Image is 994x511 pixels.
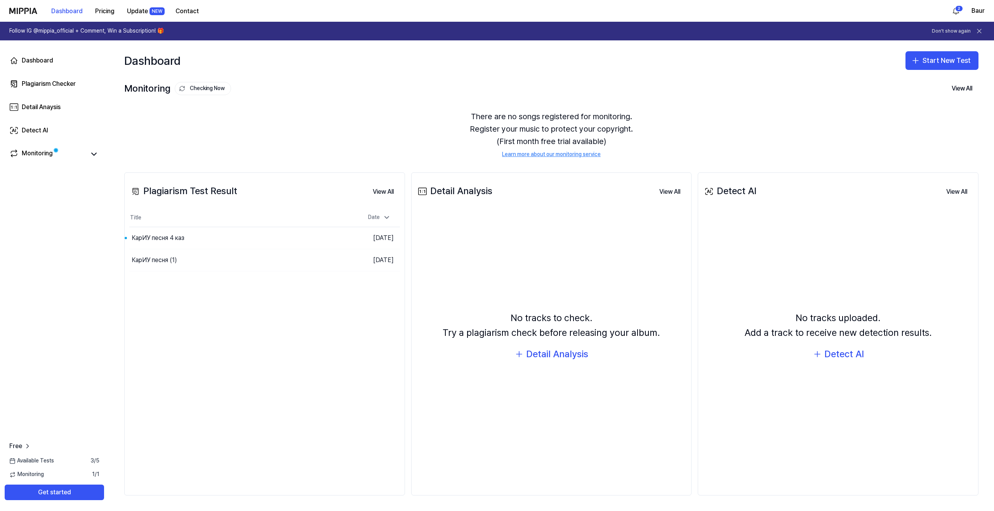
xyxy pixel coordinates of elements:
[367,183,400,200] a: View All
[22,79,76,89] div: Plagiarism Checker
[940,184,973,200] button: View All
[124,101,978,168] div: There are no songs registered for monitoring. Register your music to protect your copyright. (Fir...
[129,184,237,198] div: Plagiarism Test Result
[945,81,978,96] button: View All
[514,347,588,362] button: Detail Analysis
[932,28,971,35] button: Don't show again
[124,48,181,73] div: Dashboard
[175,82,231,95] button: Checking Now
[132,255,177,265] div: КарИУ песня (1)
[951,6,961,16] img: 알림
[5,51,104,70] a: Dashboard
[950,5,962,17] button: 알림2
[416,184,492,198] div: Detail Analysis
[121,3,169,19] button: UpdateNEW
[940,183,973,200] a: View All
[9,27,164,35] h1: Follow IG @mippia_official + Comment, Win a Subscription! 🎁
[9,441,31,451] a: Free
[169,3,205,19] button: Contact
[149,7,165,15] div: NEW
[824,347,864,362] div: Detect AI
[703,184,756,198] div: Detect AI
[90,457,99,465] span: 3 / 5
[5,485,104,500] button: Get started
[5,98,104,116] a: Detail Anaysis
[124,81,231,96] div: Monitoring
[129,209,332,227] th: Title
[332,249,400,271] td: [DATE]
[9,457,54,465] span: Available Tests
[443,311,660,341] div: No tracks to check. Try a plagiarism check before releasing your album.
[653,184,686,200] button: View All
[971,6,985,16] button: Baur
[332,227,400,249] td: [DATE]
[22,103,61,112] div: Detail Anaysis
[9,471,44,478] span: Monitoring
[5,75,104,93] a: Plagiarism Checker
[22,126,48,135] div: Detect AI
[9,8,37,14] img: logo
[502,151,601,158] a: Learn more about our monitoring service
[745,311,932,341] div: No tracks uploaded. Add a track to receive new detection results.
[121,0,169,22] a: UpdateNEW
[365,211,394,224] div: Date
[5,121,104,140] a: Detect AI
[132,233,184,243] div: КарИУ песня 4 каз
[45,3,89,19] button: Dashboard
[9,441,22,451] span: Free
[9,149,85,160] a: Monitoring
[92,471,99,478] span: 1 / 1
[22,56,53,65] div: Dashboard
[22,149,53,160] div: Monitoring
[89,3,121,19] button: Pricing
[526,347,588,362] div: Detail Analysis
[955,5,963,12] div: 2
[813,347,864,362] button: Detect AI
[905,51,978,70] button: Start New Test
[653,183,686,200] a: View All
[367,184,400,200] button: View All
